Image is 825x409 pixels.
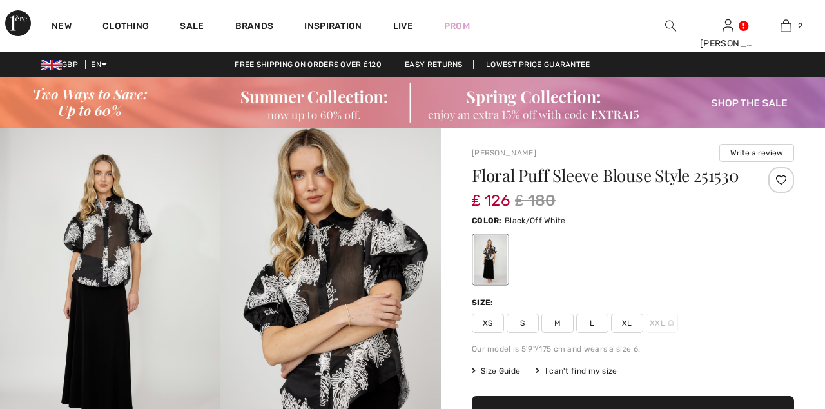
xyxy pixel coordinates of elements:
[474,235,507,284] div: Black/Off White
[52,21,72,34] a: New
[91,60,107,69] span: EN
[41,60,62,70] img: UK Pound
[444,19,470,33] a: Prom
[665,18,676,34] img: search the website
[304,21,362,34] span: Inspiration
[723,18,733,34] img: My Info
[476,60,601,69] a: Lowest Price Guarantee
[700,37,757,50] div: [PERSON_NAME]
[393,19,413,33] a: Live
[668,320,674,326] img: ring-m.svg
[472,314,504,333] span: XS
[180,21,204,34] a: Sale
[798,20,802,32] span: 2
[646,314,678,333] span: XXL
[505,216,566,225] span: Black/Off White
[472,179,510,210] span: ₤ 126
[102,21,149,34] a: Clothing
[472,297,496,308] div: Size:
[541,314,574,333] span: M
[781,18,791,34] img: My Bag
[472,148,536,157] a: [PERSON_NAME]
[41,60,83,69] span: GBP
[472,167,741,184] h1: Floral Puff Sleeve Blouse Style 251530
[5,10,31,36] img: 1ère Avenue
[507,314,539,333] span: S
[472,365,520,377] span: Size Guide
[394,60,474,69] a: Easy Returns
[576,314,608,333] span: L
[536,365,617,377] div: I can't find my size
[719,144,794,162] button: Write a review
[472,216,502,225] span: Color:
[515,189,556,212] span: ₤ 180
[472,343,794,355] div: Our model is 5'9"/175 cm and wears a size 6.
[757,18,814,34] a: 2
[224,60,392,69] a: Free shipping on orders over ₤120
[235,21,274,34] a: Brands
[723,19,733,32] a: Sign In
[611,314,643,333] span: XL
